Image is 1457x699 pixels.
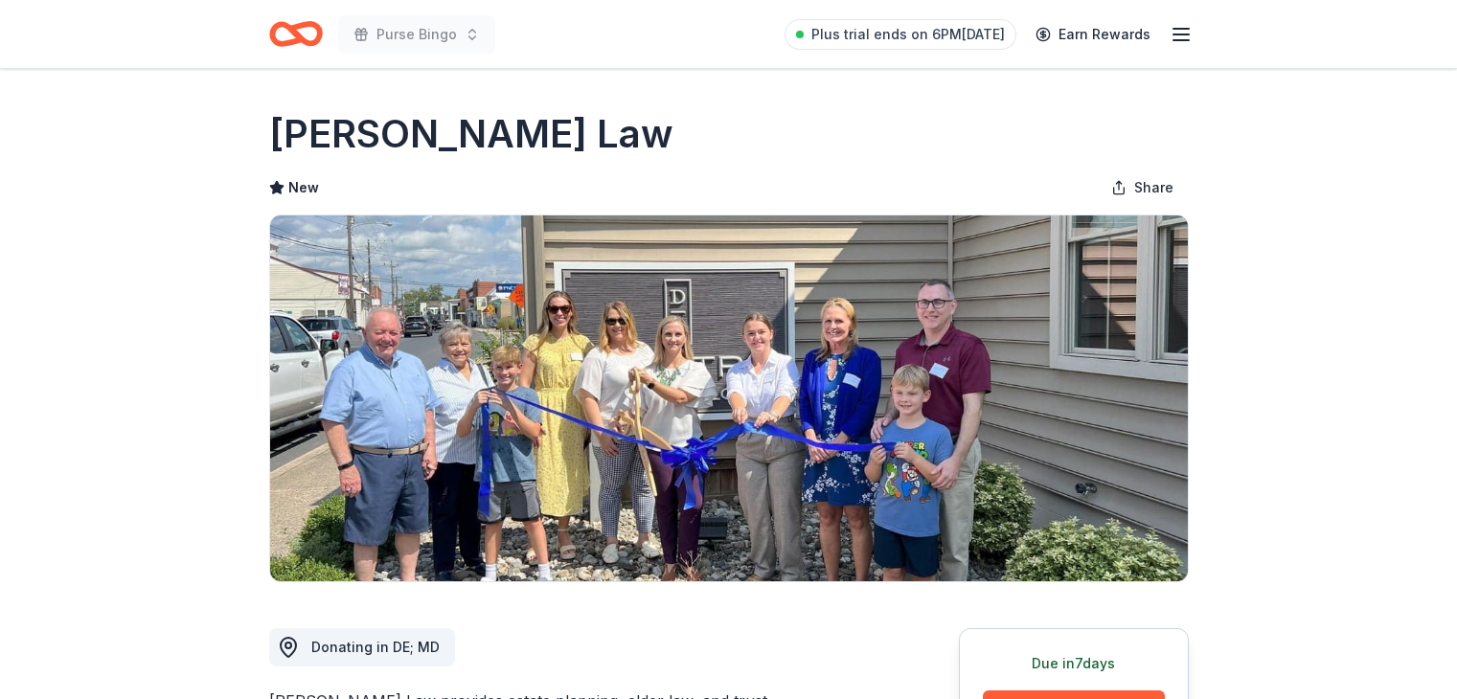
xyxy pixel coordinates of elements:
[811,23,1005,46] span: Plus trial ends on 6PM[DATE]
[983,652,1165,675] div: Due in 7 days
[269,11,323,56] a: Home
[1024,17,1162,52] a: Earn Rewards
[1096,169,1189,207] button: Share
[1134,176,1173,199] span: Share
[376,23,457,46] span: Purse Bingo
[269,107,673,161] h1: [PERSON_NAME] Law
[270,215,1188,581] img: Image for DiPietro Law
[311,639,440,655] span: Donating in DE; MD
[785,19,1016,50] a: Plus trial ends on 6PM[DATE]
[338,15,495,54] button: Purse Bingo
[288,176,319,199] span: New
